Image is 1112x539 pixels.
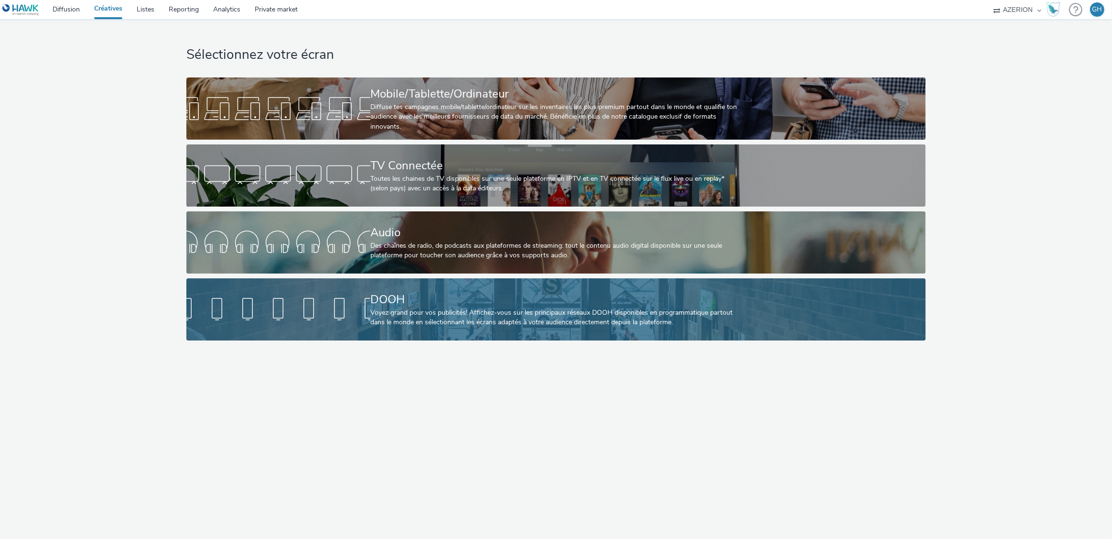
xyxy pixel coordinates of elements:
div: Diffuse tes campagnes mobile/tablette/ordinateur sur les inventaires les plus premium partout dan... [370,102,738,132]
h1: Sélectionnez votre écran [186,46,926,64]
a: Mobile/Tablette/OrdinateurDiffuse tes campagnes mobile/tablette/ordinateur sur les inventaires le... [186,77,926,140]
div: Voyez grand pour vos publicités! Affichez-vous sur les principaux réseaux DOOH disponibles en pro... [370,308,738,328]
div: Mobile/Tablette/Ordinateur [370,86,738,102]
div: TV Connectée [370,157,738,174]
img: Hawk Academy [1046,2,1060,17]
div: Audio [370,224,738,241]
div: GH [1092,2,1102,17]
a: TV ConnectéeToutes les chaines de TV disponibles sur une seule plateforme en IPTV et en TV connec... [186,144,926,207]
div: Des chaînes de radio, de podcasts aux plateformes de streaming: tout le contenu audio digital dis... [370,241,738,261]
div: Toutes les chaines de TV disponibles sur une seule plateforme en IPTV et en TV connectée sur le f... [370,174,738,194]
a: Hawk Academy [1046,2,1064,17]
a: AudioDes chaînes de radio, de podcasts aux plateformes de streaming: tout le contenu audio digita... [186,211,926,274]
img: undefined Logo [2,4,39,16]
a: DOOHVoyez grand pour vos publicités! Affichez-vous sur les principaux réseaux DOOH disponibles en... [186,278,926,341]
div: DOOH [370,291,738,308]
